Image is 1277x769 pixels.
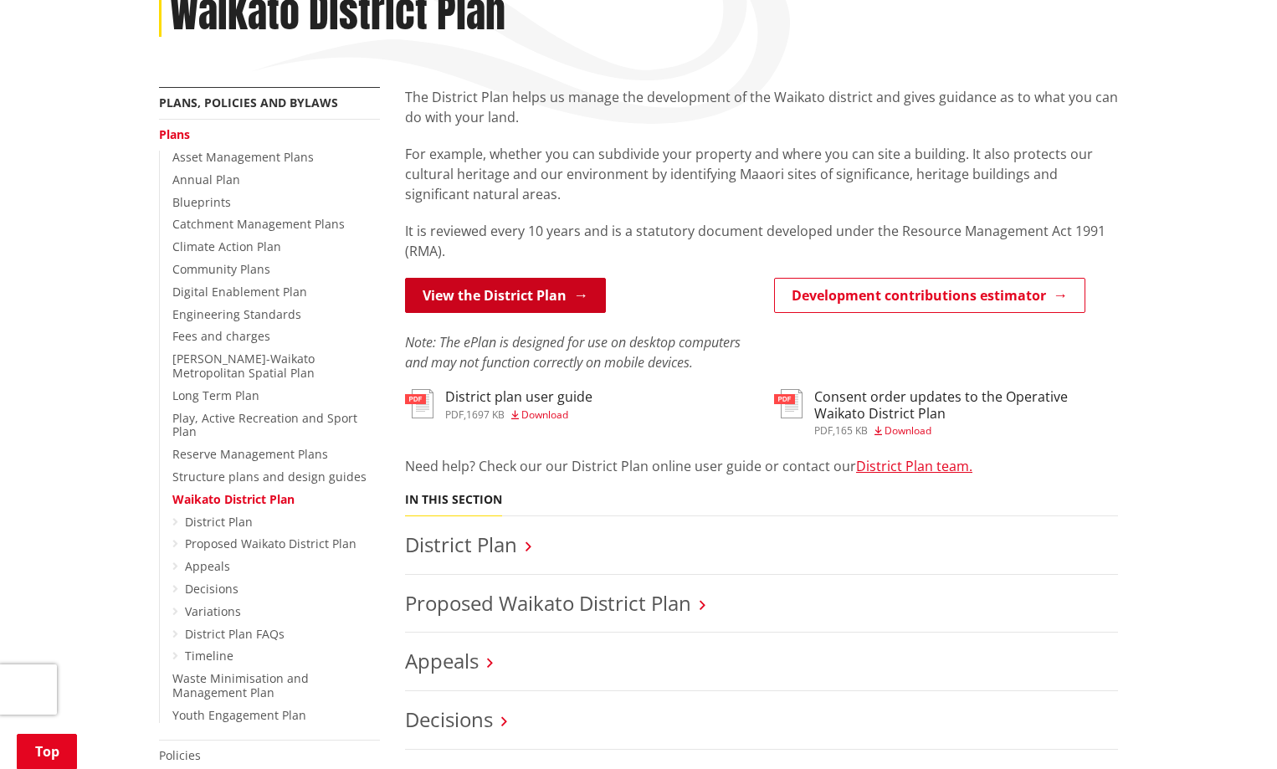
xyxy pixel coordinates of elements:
[445,408,464,422] span: pdf
[172,387,259,403] a: Long Term Plan
[185,536,356,551] a: Proposed Waikato District Plan
[172,238,281,254] a: Climate Action Plan
[405,389,592,419] a: District plan user guide pdf,1697 KB Download
[405,705,493,733] a: Decisions
[814,389,1118,421] h3: Consent order updates to the Operative Waikato District Plan
[172,446,328,462] a: Reserve Management Plans
[405,333,741,372] em: Note: The ePlan is designed for use on desktop computers and may not function correctly on mobile...
[172,670,309,700] a: Waste Minimisation and Management Plan
[159,126,190,142] a: Plans
[405,221,1118,261] p: It is reviewed every 10 years and is a statutory document developed under the Resource Management...
[774,278,1085,313] a: Development contributions estimator
[172,261,270,277] a: Community Plans
[405,144,1118,204] p: For example, whether you can subdivide your property and where you can site a building. It also p...
[172,284,307,300] a: Digital Enablement Plan
[172,306,301,322] a: Engineering Standards
[814,426,1118,436] div: ,
[466,408,505,422] span: 1697 KB
[172,491,295,507] a: Waikato District Plan
[172,469,367,484] a: Structure plans and design guides
[172,328,270,344] a: Fees and charges
[445,389,592,405] h3: District plan user guide
[172,149,314,165] a: Asset Management Plans
[885,423,931,438] span: Download
[835,423,868,438] span: 165 KB
[405,456,1118,476] p: Need help? Check our our District Plan online user guide or contact our
[405,647,479,674] a: Appeals
[172,216,345,232] a: Catchment Management Plans
[774,389,1118,435] a: Consent order updates to the Operative Waikato District Plan pdf,165 KB Download
[185,581,238,597] a: Decisions
[405,87,1118,127] p: The District Plan helps us manage the development of the Waikato district and gives guidance as t...
[185,558,230,574] a: Appeals
[774,389,803,418] img: document-pdf.svg
[185,648,233,664] a: Timeline
[405,278,606,313] a: View the District Plan
[814,423,833,438] span: pdf
[17,734,77,769] a: Top
[172,410,357,440] a: Play, Active Recreation and Sport Plan
[185,514,253,530] a: District Plan
[856,457,972,475] a: District Plan team.
[445,410,592,420] div: ,
[172,351,315,381] a: [PERSON_NAME]-Waikato Metropolitan Spatial Plan
[405,389,433,418] img: document-pdf.svg
[172,707,306,723] a: Youth Engagement Plan
[172,194,231,210] a: Blueprints
[185,626,285,642] a: District Plan FAQs
[172,172,240,187] a: Annual Plan
[159,747,201,763] a: Policies
[405,493,502,507] h5: In this section
[1200,699,1260,759] iframe: Messenger Launcher
[185,603,241,619] a: Variations
[405,531,517,558] a: District Plan
[405,589,691,617] a: Proposed Waikato District Plan
[521,408,568,422] span: Download
[159,95,338,110] a: Plans, policies and bylaws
